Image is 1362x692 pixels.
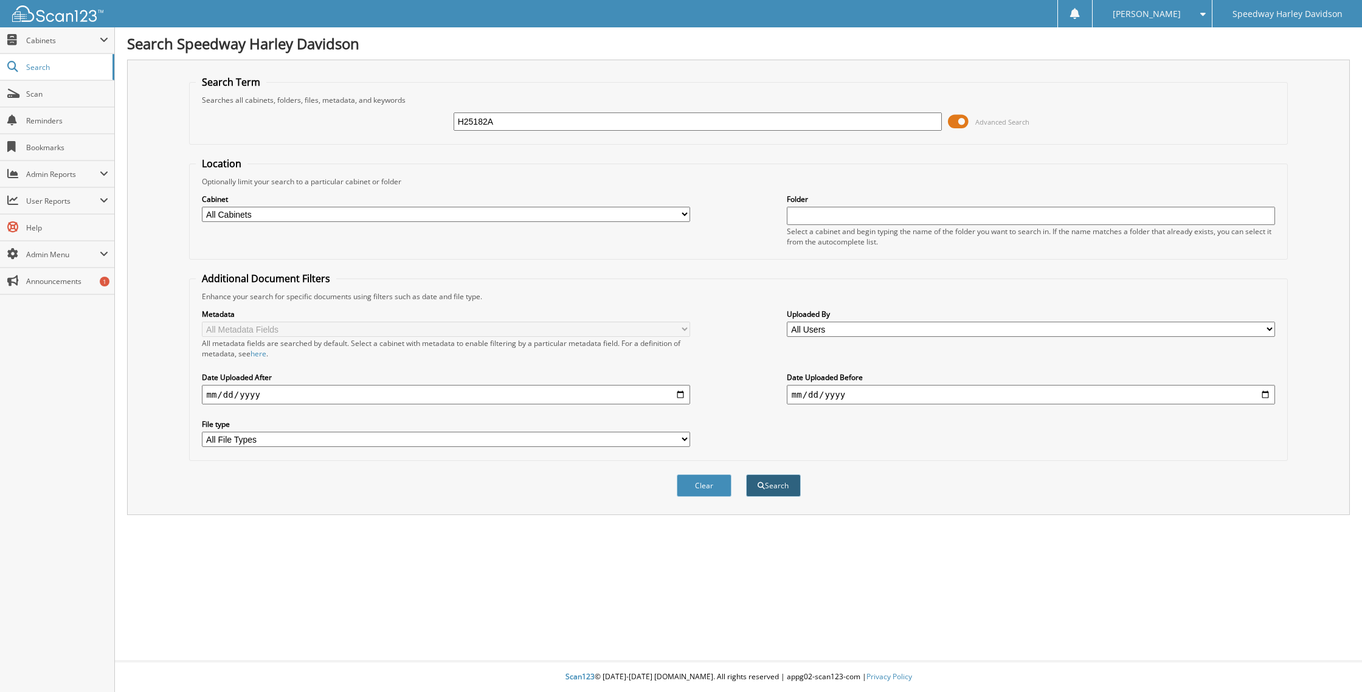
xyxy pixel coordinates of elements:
a: Privacy Policy [866,671,912,682]
label: Date Uploaded Before [787,372,1276,382]
a: here [251,348,266,359]
div: Enhance your search for specific documents using filters such as date and file type. [196,291,1282,302]
div: All metadata fields are searched by default. Select a cabinet with metadata to enable filtering b... [202,338,691,359]
span: Bookmarks [26,142,108,153]
span: Admin Reports [26,169,100,179]
iframe: Chat Widget [1301,634,1362,692]
span: Search [26,62,106,72]
legend: Additional Document Filters [196,272,336,285]
input: start [202,385,691,404]
span: Speedway Harley Davidson [1232,10,1343,18]
label: Folder [787,194,1276,204]
div: © [DATE]-[DATE] [DOMAIN_NAME]. All rights reserved | appg02-scan123-com | [115,662,1362,692]
img: scan123-logo-white.svg [12,5,103,22]
span: Announcements [26,276,108,286]
legend: Search Term [196,75,266,89]
label: Uploaded By [787,309,1276,319]
label: File type [202,419,691,429]
input: end [787,385,1276,404]
label: Metadata [202,309,691,319]
label: Date Uploaded After [202,372,691,382]
span: Reminders [26,116,108,126]
span: Cabinets [26,35,100,46]
span: Admin Menu [26,249,100,260]
button: Search [746,474,801,497]
legend: Location [196,157,247,170]
h1: Search Speedway Harley Davidson [127,33,1350,54]
label: Cabinet [202,194,691,204]
span: Help [26,223,108,233]
span: Scan [26,89,108,99]
div: Select a cabinet and begin typing the name of the folder you want to search in. If the name match... [787,226,1276,247]
span: Scan123 [565,671,595,682]
div: Optionally limit your search to a particular cabinet or folder [196,176,1282,187]
div: Searches all cabinets, folders, files, metadata, and keywords [196,95,1282,105]
span: [PERSON_NAME] [1113,10,1181,18]
span: Advanced Search [975,117,1029,126]
span: User Reports [26,196,100,206]
button: Clear [677,474,731,497]
div: 1 [100,277,109,286]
